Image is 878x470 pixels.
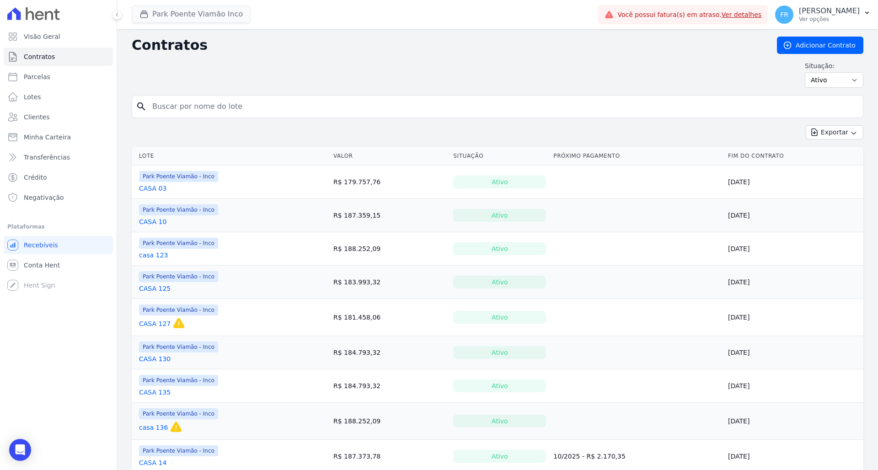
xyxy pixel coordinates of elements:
[139,408,218,419] span: Park Poente Viamão - Inco
[453,415,546,427] div: Ativo
[805,61,863,70] label: Situação:
[724,369,863,403] td: [DATE]
[24,52,55,61] span: Contratos
[453,311,546,324] div: Ativo
[139,271,218,282] span: Park Poente Viamão - Inco
[4,27,113,46] a: Visão Geral
[139,445,218,456] span: Park Poente Viamão - Inco
[330,336,450,369] td: R$ 184.793,32
[24,193,64,202] span: Negativação
[453,450,546,463] div: Ativo
[453,242,546,255] div: Ativo
[132,37,762,53] h2: Contratos
[4,168,113,187] a: Crédito
[453,209,546,222] div: Ativo
[139,238,218,249] span: Park Poente Viamão - Inco
[453,176,546,188] div: Ativo
[724,166,863,199] td: [DATE]
[139,304,218,315] span: Park Poente Viamão - Inco
[724,199,863,232] td: [DATE]
[139,375,218,386] span: Park Poente Viamão - Inco
[553,453,626,460] a: 10/2025 - R$ 2.170,35
[617,10,761,20] span: Você possui fatura(s) em atraso.
[24,173,47,182] span: Crédito
[139,204,218,215] span: Park Poente Viamão - Inco
[24,72,50,81] span: Parcelas
[777,37,863,54] a: Adicionar Contrato
[450,147,550,166] th: Situação
[4,108,113,126] a: Clientes
[139,184,166,193] a: CASA 03
[7,221,109,232] div: Plataformas
[132,5,251,23] button: Park Poente Viamão Inco
[139,171,218,182] span: Park Poente Viamão - Inco
[768,2,878,27] button: FR [PERSON_NAME] Ver opções
[4,148,113,166] a: Transferências
[724,266,863,299] td: [DATE]
[136,101,147,112] i: search
[4,68,113,86] a: Parcelas
[139,354,171,363] a: CASA 130
[139,217,166,226] a: CASA 10
[453,346,546,359] div: Ativo
[139,284,171,293] a: CASA 125
[330,369,450,403] td: R$ 184.793,32
[724,232,863,266] td: [DATE]
[24,133,71,142] span: Minha Carteira
[453,276,546,288] div: Ativo
[780,11,788,18] span: FR
[330,266,450,299] td: R$ 183.993,32
[139,388,171,397] a: CASA 135
[806,125,863,139] button: Exportar
[799,16,860,23] p: Ver opções
[4,188,113,207] a: Negativação
[722,11,762,18] a: Ver detalhes
[330,199,450,232] td: R$ 187.359,15
[724,403,863,440] td: [DATE]
[4,48,113,66] a: Contratos
[330,232,450,266] td: R$ 188.252,09
[330,403,450,440] td: R$ 188.252,09
[24,92,41,101] span: Lotes
[724,336,863,369] td: [DATE]
[139,423,168,432] a: casa 136
[330,147,450,166] th: Valor
[24,240,58,250] span: Recebíveis
[24,261,60,270] span: Conta Hent
[724,147,863,166] th: Fim do Contrato
[24,32,60,41] span: Visão Geral
[330,166,450,199] td: R$ 179.757,76
[799,6,860,16] p: [PERSON_NAME]
[139,342,218,352] span: Park Poente Viamão - Inco
[330,299,450,336] td: R$ 181.458,06
[4,256,113,274] a: Conta Hent
[24,153,70,162] span: Transferências
[4,88,113,106] a: Lotes
[550,147,724,166] th: Próximo Pagamento
[139,458,166,467] a: CASA 14
[139,319,171,328] a: CASA 127
[453,379,546,392] div: Ativo
[24,112,49,122] span: Clientes
[147,97,859,116] input: Buscar por nome do lote
[4,236,113,254] a: Recebíveis
[139,251,168,260] a: casa 123
[724,299,863,336] td: [DATE]
[4,128,113,146] a: Minha Carteira
[132,147,330,166] th: Lote
[9,439,31,461] div: Open Intercom Messenger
